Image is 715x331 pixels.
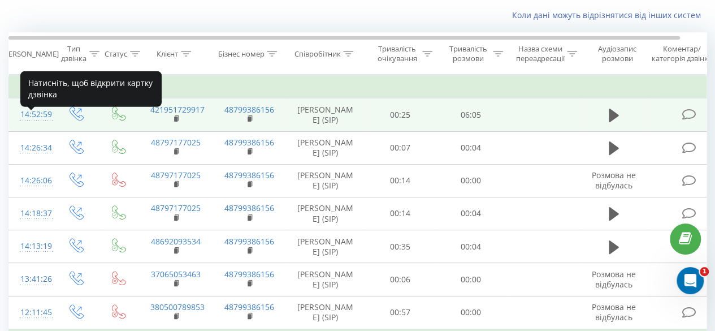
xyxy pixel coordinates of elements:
div: Тип дзвінка [61,44,86,63]
span: 1 [700,267,709,276]
td: 00:00 [436,263,506,296]
td: 06:05 [436,98,506,131]
td: [PERSON_NAME] (SIP) [286,98,365,131]
td: [PERSON_NAME] (SIP) [286,131,365,164]
div: Натисніть, щоб відкрити картку дзвінка [20,71,162,106]
div: 12:11:45 [20,302,43,324]
a: 48799386156 [224,302,274,312]
td: [PERSON_NAME] (SIP) [286,263,365,296]
td: [PERSON_NAME] (SIP) [286,164,365,197]
span: Розмова не відбулась [592,170,636,191]
div: Тривалість очікування [375,44,419,63]
div: 14:13:19 [20,235,43,257]
div: 14:26:34 [20,137,43,159]
td: 00:00 [436,164,506,197]
td: 00:25 [365,98,436,131]
div: 14:18:37 [20,203,43,225]
a: 48692093534 [151,236,201,247]
div: Статус [105,49,127,59]
td: 00:35 [365,230,436,263]
td: 00:00 [436,296,506,329]
td: 00:14 [365,197,436,230]
div: [PERSON_NAME] [2,49,59,59]
td: [PERSON_NAME] (SIP) [286,296,365,329]
a: 37065053463 [151,269,201,280]
td: 00:04 [436,131,506,164]
a: 48799386156 [224,269,274,280]
a: 48797177025 [151,170,201,180]
td: 00:07 [365,131,436,164]
a: 48799386156 [224,203,274,213]
td: 00:14 [365,164,436,197]
a: 48797177025 [151,203,201,213]
a: 48799386156 [224,137,274,148]
td: 00:04 [436,197,506,230]
div: Бізнес номер [218,49,264,59]
a: 421951729917 [150,104,205,115]
a: 48799386156 [224,170,274,180]
div: Співробітник [294,49,340,59]
a: 48797177025 [151,137,201,148]
td: 00:06 [365,263,436,296]
a: 48799386156 [224,104,274,115]
td: [PERSON_NAME] (SIP) [286,230,365,263]
div: 13:41:26 [20,268,43,290]
td: [PERSON_NAME] (SIP) [286,197,365,230]
div: 14:52:59 [20,104,43,126]
td: 00:04 [436,230,506,263]
span: Розмова не відбулась [592,269,636,290]
a: 380500789853 [150,302,205,312]
a: 48799386156 [224,236,274,247]
span: Розмова не відбулась [592,302,636,323]
div: Аудіозапис розмови [590,44,644,63]
div: Клієнт [157,49,178,59]
div: Назва схеми переадресації [515,44,564,63]
iframe: Intercom live chat [677,267,704,294]
div: Коментар/категорія дзвінка [649,44,715,63]
div: Тривалість розмови [445,44,490,63]
td: 00:57 [365,296,436,329]
a: Коли дані можуть відрізнятися вiд інших систем [512,10,707,20]
div: 14:26:06 [20,170,43,192]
